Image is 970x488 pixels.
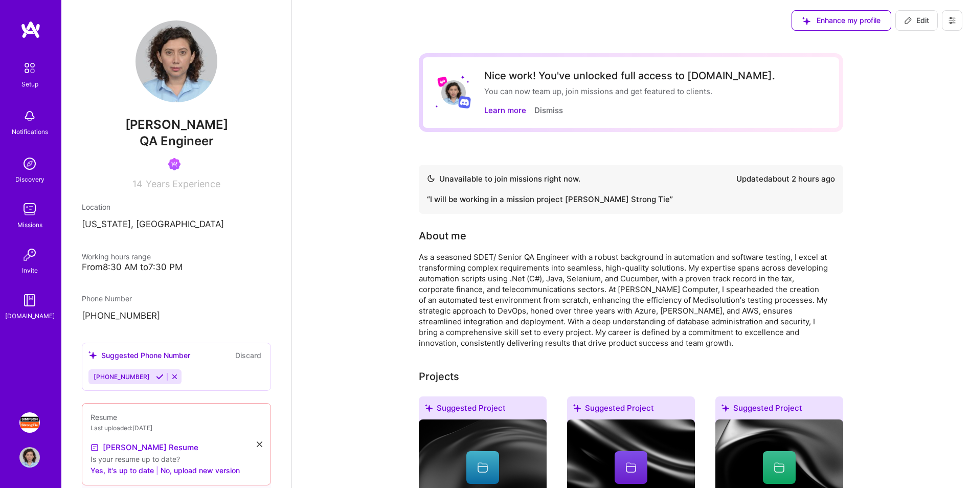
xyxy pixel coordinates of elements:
button: Edit [895,10,938,31]
div: Notifications [12,126,48,137]
div: Last uploaded: [DATE] [91,423,262,433]
button: Learn more [484,105,526,116]
i: icon SuggestedTeams [802,17,810,25]
a: [PERSON_NAME] Resume [91,441,198,454]
div: From 8:30 AM to 7:30 PM [82,262,271,273]
i: icon SuggestedTeams [721,404,729,412]
img: Lyft logo [437,76,448,87]
span: Years Experience [146,179,220,189]
a: User Avatar [17,447,42,468]
div: Invite [22,265,38,276]
div: Projects [419,369,459,384]
div: Suggested Project [419,396,547,424]
span: Phone Number [82,294,132,303]
img: User Avatar [441,80,466,105]
div: Suggested Phone Number [88,350,190,361]
button: Dismiss [534,105,563,116]
i: Accept [156,373,164,381]
img: discovery [19,153,40,174]
div: Nice work! You've unlocked full access to [DOMAIN_NAME]. [484,70,775,82]
span: Working hours range [82,252,151,261]
p: [PHONE_NUMBER] [82,310,271,322]
div: Suggested Project [567,396,695,424]
div: Unavailable to join missions right now. [427,173,580,185]
span: QA Engineer [140,134,214,148]
i: icon SuggestedTeams [573,404,581,412]
div: About me [419,228,466,243]
img: Invite [19,245,40,265]
img: guide book [19,290,40,310]
div: Tell us a little about yourself [419,228,466,243]
span: Enhance my profile [802,15,881,26]
div: Setup [21,79,38,90]
span: Edit [904,15,929,26]
button: Enhance my profile [792,10,891,31]
div: You can now team up, join missions and get featured to clients. [484,86,775,97]
span: 14 [132,179,143,189]
div: As a seasoned SDET/ Senior QA Engineer with a robust background in automation and software testin... [419,252,828,348]
div: Missions [17,219,42,230]
i: Reject [171,373,178,381]
span: [PHONE_NUMBER] [94,373,150,381]
p: [US_STATE], [GEOGRAPHIC_DATA] [82,218,271,231]
div: Updated about 2 hours ago [736,173,835,185]
img: Been on Mission [168,158,181,170]
img: Availability [427,174,435,183]
span: Resume [91,413,117,422]
div: Is your resume up to date? [91,454,262,464]
i: icon Close [257,441,262,447]
div: [DOMAIN_NAME] [5,310,55,321]
img: Simpson Strong-Tie: Full-stack engineering team for Platform [19,412,40,433]
div: “ I will be working in a mission project [PERSON_NAME] Strong Tie ” [427,193,835,206]
button: No, upload new version [161,464,240,477]
img: setup [19,57,40,79]
div: Suggested Project [715,396,843,424]
i: icon SuggestedTeams [425,404,433,412]
img: User Avatar [136,20,217,102]
img: Discord logo [458,96,471,108]
button: Discard [232,349,264,361]
img: logo [20,20,41,39]
img: teamwork [19,199,40,219]
img: Resume [91,443,99,452]
div: Discovery [15,174,44,185]
button: Yes, it's up to date [91,464,154,477]
span: [PERSON_NAME] [82,117,271,132]
i: icon SuggestedTeams [88,351,97,360]
span: | [156,465,159,476]
img: bell [19,106,40,126]
img: User Avatar [19,447,40,468]
a: Simpson Strong-Tie: Full-stack engineering team for Platform [17,412,42,433]
div: Location [82,202,271,212]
